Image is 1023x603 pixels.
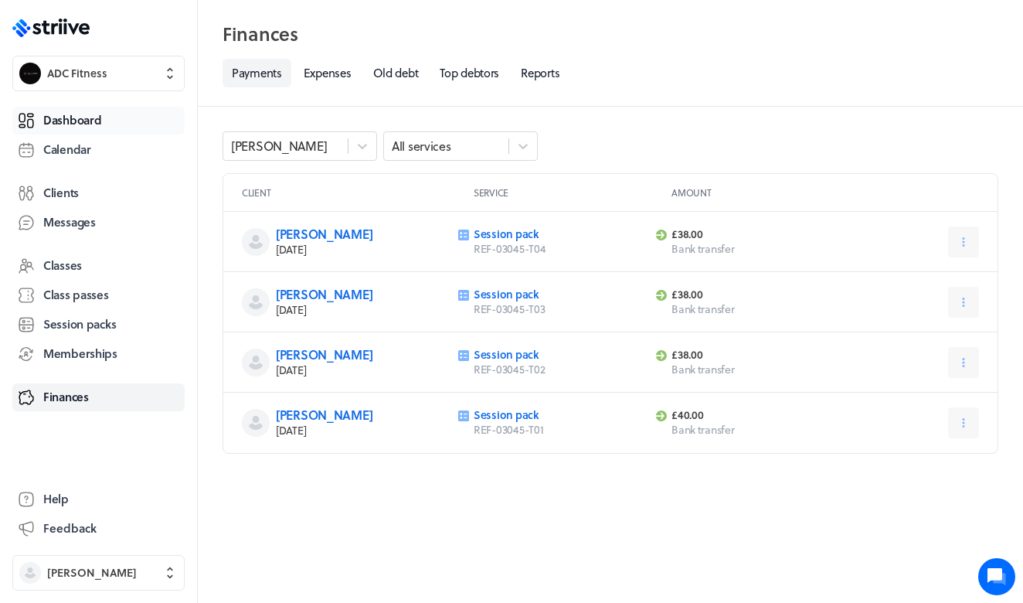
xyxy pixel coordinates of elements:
[9,162,300,180] p: Find an answer quickly
[671,227,815,241] p: £38.00
[12,107,185,135] a: Dashboard
[12,555,185,591] button: [PERSON_NAME]
[12,252,185,280] a: Classes
[43,316,116,332] span: Session packs
[12,136,185,164] a: Calendar
[671,408,815,422] p: £40.00
[242,186,467,199] p: Client
[430,59,508,87] a: Top debtors
[978,558,1015,595] iframe: gist-messenger-bubble-iframe
[12,515,185,543] button: Feedback
[100,110,185,122] span: New conversation
[276,285,372,303] a: [PERSON_NAME]
[671,362,815,377] p: Bank transfer
[223,59,291,87] a: Payments
[43,346,117,362] span: Memberships
[47,565,137,581] span: [PERSON_NAME]
[276,225,372,243] a: [PERSON_NAME]
[43,257,82,274] span: Classes
[12,383,185,411] a: Finances
[392,138,451,155] div: All services
[276,346,372,363] a: [PERSON_NAME]
[276,302,449,318] p: [DATE]
[511,59,569,87] a: Reports
[276,242,449,257] p: [DATE]
[276,363,449,378] p: [DATE]
[671,241,815,257] p: Bank transfer
[56,69,253,87] h2: We're here to help. Ask us anything!
[19,63,41,84] img: ADC Fitness
[223,59,998,87] nav: Tabs
[671,186,868,199] p: Amount
[43,214,96,230] span: Messages
[47,66,107,81] span: ADC Fitness
[43,112,101,128] span: Dashboard
[12,311,185,339] a: Session packs
[474,362,647,377] p: REF-03045-T02
[223,19,998,49] h2: Finances
[364,59,428,87] a: Old debt
[43,185,79,201] span: Clients
[276,423,449,438] p: [DATE]
[474,422,647,438] p: REF-03045-T01
[12,209,185,237] a: Messages
[33,187,287,218] input: Search articles
[43,389,89,405] span: Finances
[671,422,815,438] p: Bank transfer
[231,138,327,155] div: [PERSON_NAME]
[12,56,185,91] button: ADC FitnessADC Fitness
[671,348,815,362] p: £38.00
[474,346,539,363] a: Session pack
[12,179,185,207] a: Clients
[474,241,647,257] p: REF-03045-T04
[671,301,815,317] p: Bank transfer
[294,59,361,87] a: Expenses
[12,485,185,513] a: Help
[56,39,253,61] h1: Hi [PERSON_NAME]
[474,407,539,423] a: Session pack
[276,406,372,424] a: [PERSON_NAME]
[474,301,647,317] p: REF-03045-T03
[474,186,665,199] p: Service
[43,520,97,537] span: Feedback
[671,288,815,301] p: £38.00
[474,226,539,242] a: Session pack
[12,281,185,309] a: Class passes
[12,340,185,368] a: Memberships
[43,141,91,158] span: Calendar
[43,491,69,507] span: Help
[12,100,297,132] button: New conversation
[474,286,539,302] a: Session pack
[43,287,109,303] span: Class passes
